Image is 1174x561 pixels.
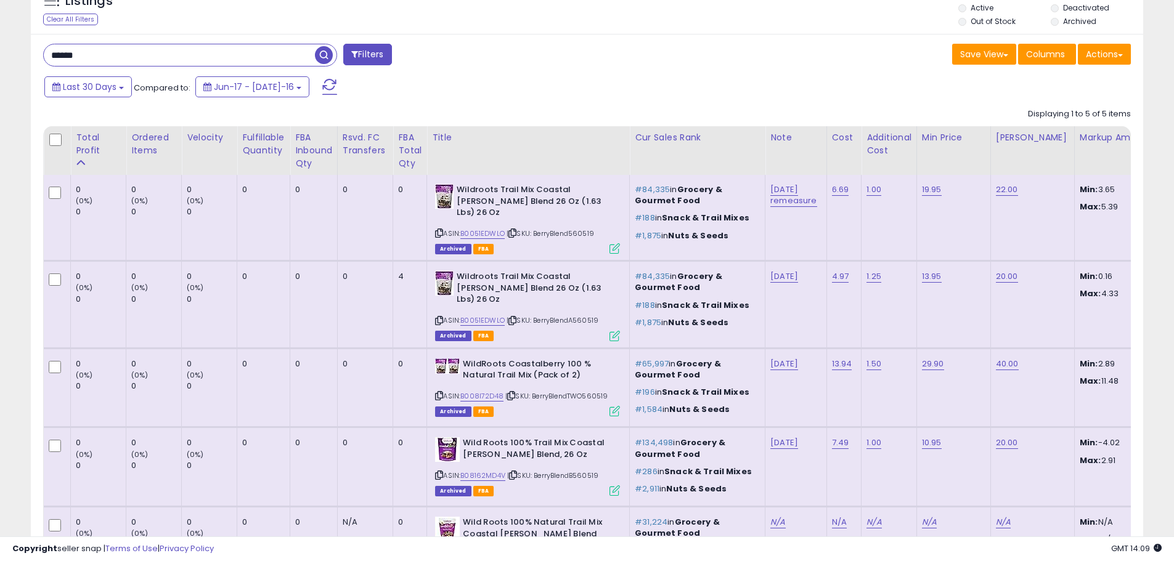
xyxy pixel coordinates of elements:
[832,358,852,370] a: 13.94
[635,466,756,477] p: in
[134,82,190,94] span: Compared to:
[105,543,158,554] a: Terms of Use
[187,517,237,528] div: 0
[242,437,280,448] div: 0
[473,406,494,417] span: FBA
[463,517,613,554] b: Wild Roots 100% Natural Trail Mix Coastal [PERSON_NAME] Blend Speciial 2 PackK (26 oz Each)
[131,358,181,369] div: 0
[76,294,126,305] div: 0
[635,270,670,282] span: #84,335
[43,14,98,25] div: Clear All Filters
[131,206,181,217] div: 0
[12,543,57,554] strong: Copyright
[195,76,309,97] button: Jun-17 - [DATE]-16
[635,317,661,328] span: #1,875
[76,370,93,380] small: (0%)
[457,184,606,222] b: Wildroots Trail Mix Coastal [PERSON_NAME] Blend 26 Oz (1.63 Lbs) 26 Oz
[473,244,494,254] span: FBA
[832,270,849,283] a: 4.97
[635,483,659,494] span: #2,911
[457,271,606,309] b: Wildroots Trail Mix Coastal [PERSON_NAME] Blend 26 Oz (1.63 Lbs) 26 Oz
[635,387,756,398] p: in
[971,2,993,13] label: Active
[131,437,181,448] div: 0
[76,196,93,206] small: (0%)
[664,466,752,477] span: Snack & Trail Mixes
[1080,375,1101,387] strong: Max:
[187,358,237,369] div: 0
[187,437,237,448] div: 0
[1080,516,1098,528] strong: Min:
[922,437,942,449] a: 10.95
[635,517,756,539] p: in
[295,131,332,170] div: FBA inbound Qty
[635,483,756,494] p: in
[635,317,756,328] p: in
[435,358,620,416] div: ASIN:
[635,437,725,459] span: Grocery & Gourmet Food
[76,517,126,528] div: 0
[1063,16,1096,26] label: Archived
[76,184,126,195] div: 0
[44,76,132,97] button: Last 30 Days
[1111,543,1162,554] span: 2025-08-18 14:09 GMT
[668,317,728,328] span: Nuts & Seeds
[666,483,727,494] span: Nuts & Seeds
[187,206,237,217] div: 0
[922,184,942,196] a: 19.95
[1080,437,1098,448] strong: Min:
[398,437,417,448] div: 0
[832,516,847,528] a: N/A
[435,244,471,254] span: Listings that have been deleted from Seller Central
[187,184,237,195] div: 0
[996,437,1018,449] a: 20.00
[635,403,662,415] span: #1,584
[635,212,756,224] p: in
[770,270,798,283] a: [DATE]
[76,131,121,157] div: Total Profit
[635,271,756,293] p: in
[131,271,181,282] div: 0
[295,271,328,282] div: 0
[635,300,756,311] p: in
[922,358,944,370] a: 29.90
[635,230,661,241] span: #1,875
[131,381,181,392] div: 0
[12,543,214,555] div: seller snap | |
[473,331,494,341] span: FBA
[76,437,126,448] div: 0
[187,381,237,392] div: 0
[866,184,881,196] a: 1.00
[187,450,204,459] small: (0%)
[635,358,756,381] p: in
[996,131,1069,144] div: [PERSON_NAME]
[242,271,280,282] div: 0
[76,271,126,282] div: 0
[435,331,471,341] span: Listings that have been deleted from Seller Central
[460,315,505,326] a: B0051EDWLO
[343,44,391,65] button: Filters
[1080,270,1098,282] strong: Min:
[635,184,722,206] span: Grocery & Gourmet Food
[463,437,613,463] b: Wild Roots 100% Trail Mix Coastal [PERSON_NAME] Blend, 26 Oz
[922,131,985,144] div: Min Price
[635,516,720,539] span: Grocery & Gourmet Food
[187,283,204,293] small: (0%)
[398,131,422,170] div: FBA Total Qty
[1080,454,1101,466] strong: Max:
[131,131,176,157] div: Ordered Items
[866,437,881,449] a: 1.00
[131,370,149,380] small: (0%)
[662,212,749,224] span: Snack & Trail Mixes
[460,470,505,481] a: B08162MD4V
[770,437,798,449] a: [DATE]
[635,358,669,369] span: #65,997
[1028,108,1131,120] div: Displaying 1 to 5 of 5 items
[635,437,673,448] span: #134,498
[635,386,655,398] span: #196
[187,460,237,471] div: 0
[635,184,670,195] span: #84,335
[996,184,1018,196] a: 22.00
[131,196,149,206] small: (0%)
[432,131,624,144] div: Title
